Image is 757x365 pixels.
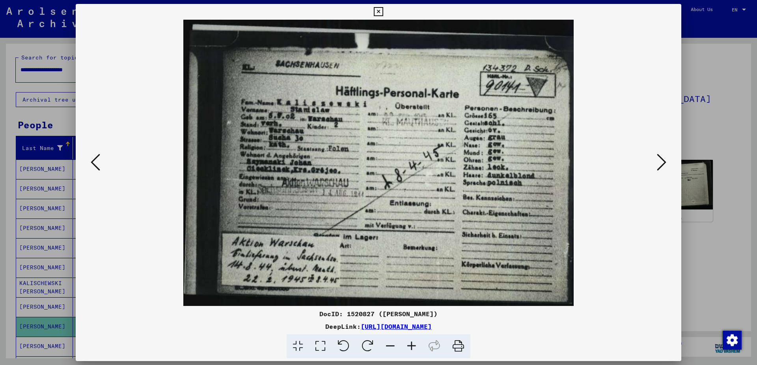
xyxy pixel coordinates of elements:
div: DocID: 1520827 ([PERSON_NAME]) [76,309,681,319]
img: Change consent [723,331,742,350]
a: [URL][DOMAIN_NAME] [361,322,432,330]
div: DeepLink: [76,322,681,331]
img: 001.jpg [103,20,654,306]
